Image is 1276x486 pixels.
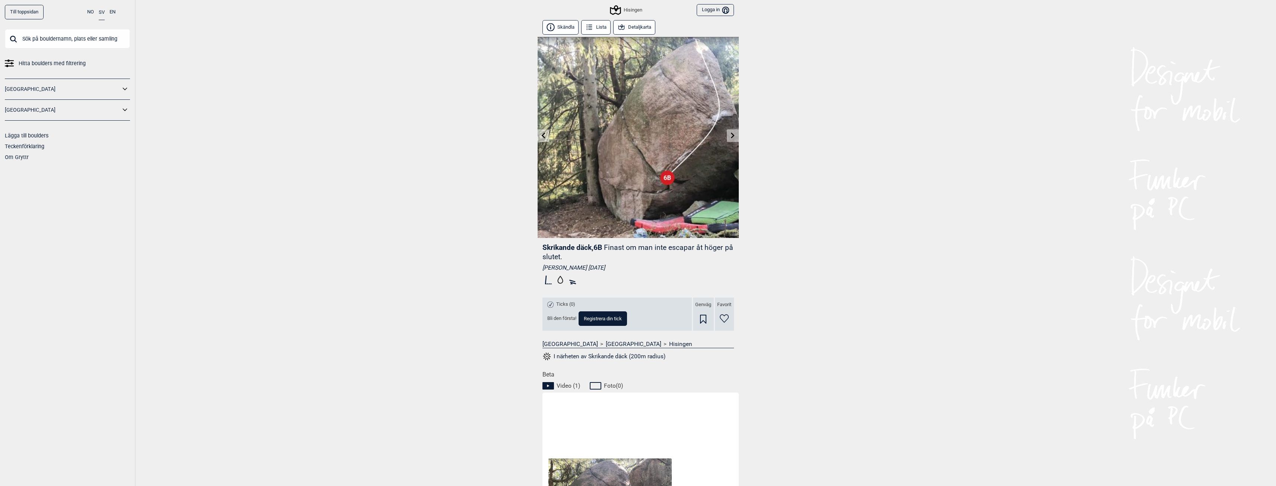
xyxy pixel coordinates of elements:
span: Favorit [717,302,731,308]
button: Registrera din tick [579,311,627,326]
img: Skrikande dack [538,37,739,238]
button: Skändla [542,20,579,35]
a: [GEOGRAPHIC_DATA] [542,340,598,348]
a: [GEOGRAPHIC_DATA] [606,340,661,348]
div: [PERSON_NAME] [DATE] [542,264,734,271]
span: Ticks (0) [556,301,575,308]
p: Finast om man inte escapar åt höger på slutet. [542,243,733,261]
a: Hisingen [669,340,692,348]
a: [GEOGRAPHIC_DATA] [5,105,120,115]
button: Detaljkarta [613,20,656,35]
span: Hitta boulders med filtrering [19,58,86,69]
div: Hisingen [611,6,642,15]
a: Lägga till boulders [5,133,48,139]
button: NO [87,5,94,19]
button: EN [110,5,115,19]
a: [GEOGRAPHIC_DATA] [5,84,120,95]
span: Video ( 1 ) [557,382,580,390]
a: Teckenförklaring [5,143,44,149]
a: Hitta boulders med filtrering [5,58,130,69]
span: Bli den första! [547,315,576,322]
button: SV [99,5,105,20]
span: Registrera din tick [584,316,622,321]
span: Foto ( 0 ) [604,382,623,390]
div: Genväg [693,298,714,331]
button: Logga in [697,4,734,16]
a: Till toppsidan [5,5,44,19]
a: Om Gryttr [5,154,29,160]
input: Sök på bouldernamn, plats eller samling [5,29,130,48]
button: Lista [581,20,611,35]
span: Skrikande däck , 6B [542,243,602,252]
button: I närheten av Skrikande däck (200m radius) [542,352,666,361]
nav: > > [542,340,734,348]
